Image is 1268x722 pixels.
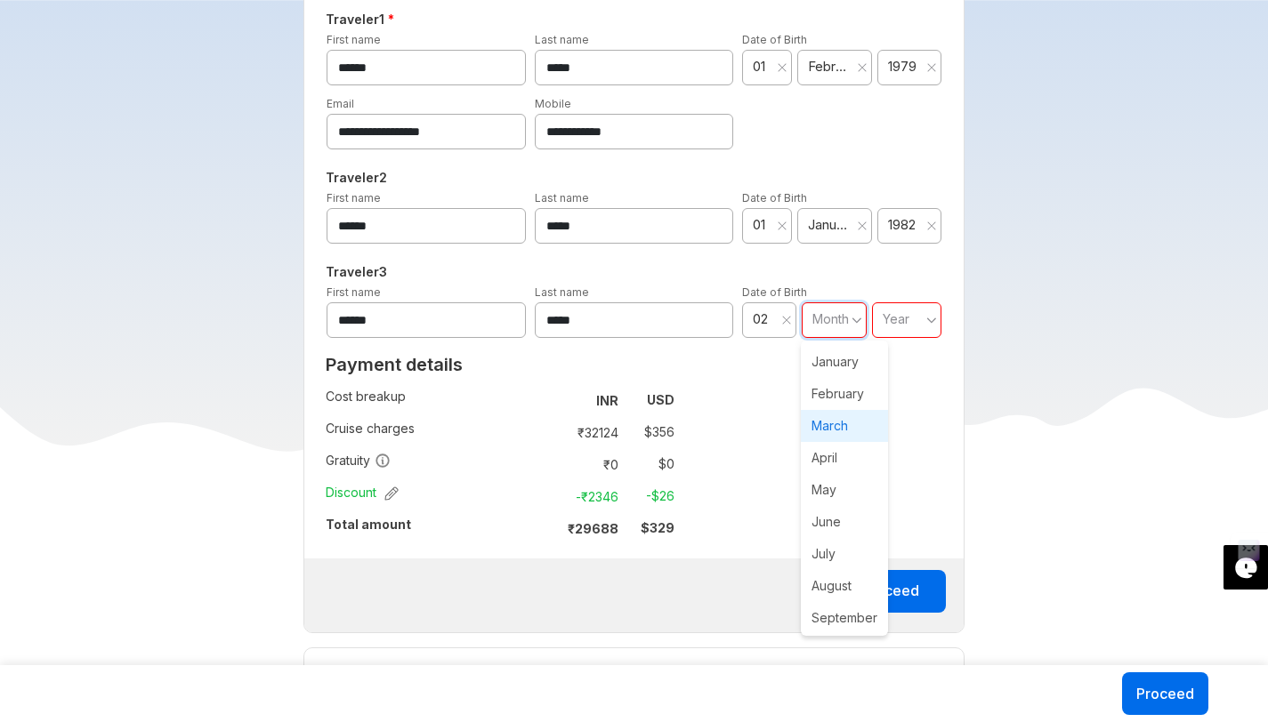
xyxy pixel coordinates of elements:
[888,216,920,234] span: 1982
[326,384,543,416] td: Cost breakup
[883,311,909,326] span: Year
[535,97,571,110] label: Mobile
[322,9,946,30] h5: Traveler 1
[781,315,792,325] svg: close
[835,570,946,613] button: Proceed
[777,59,787,76] button: Clear
[543,512,551,544] td: :
[626,420,674,445] td: $ 356
[753,310,776,328] span: 02
[801,378,888,410] span: February
[812,311,849,326] span: Month
[327,285,381,299] label: First name
[535,33,589,46] label: Last name
[1122,672,1208,715] button: Proceed
[326,484,399,501] span: Discount
[801,602,888,634] span: September
[777,217,787,235] button: Clear
[647,392,674,407] strong: USD
[801,346,888,378] span: January
[551,484,626,509] td: -₹ 2346
[781,311,792,329] button: Clear
[596,393,618,408] strong: INR
[808,58,850,76] span: February
[753,58,772,76] span: 01
[801,474,888,506] span: May
[742,191,807,205] label: Date of Birth
[327,191,381,205] label: First name
[742,285,807,299] label: Date of Birth
[535,285,589,299] label: Last name
[543,416,551,448] td: :
[568,521,618,536] strong: ₹ 29688
[801,410,888,442] span: March
[857,221,868,231] svg: close
[326,416,543,448] td: Cruise charges
[641,520,674,535] strong: $ 329
[322,261,946,283] h5: Traveler 3
[326,517,411,532] strong: Total amount
[742,33,807,46] label: Date of Birth
[926,221,937,231] svg: close
[322,167,946,189] h5: Traveler 2
[326,354,674,375] h2: Payment details
[926,311,937,329] svg: angle down
[327,97,354,110] label: Email
[753,216,772,234] span: 01
[926,62,937,73] svg: close
[857,217,868,235] button: Clear
[543,480,551,512] td: :
[852,311,862,329] svg: angle down
[857,59,868,76] button: Clear
[888,58,920,76] span: 1979
[801,442,888,474] span: April
[543,448,551,480] td: :
[801,506,888,538] span: June
[926,59,937,76] button: Clear
[777,221,787,231] svg: close
[777,62,787,73] svg: close
[857,62,868,73] svg: close
[543,384,551,416] td: :
[551,420,626,445] td: ₹ 32124
[626,484,674,509] td: -$ 26
[326,452,391,469] span: Gratuity
[626,452,674,477] td: $ 0
[926,217,937,235] button: Clear
[801,570,888,602] span: August
[327,33,381,46] label: First name
[535,191,589,205] label: Last name
[808,216,850,234] span: January
[801,538,888,570] span: July
[551,452,626,477] td: ₹ 0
